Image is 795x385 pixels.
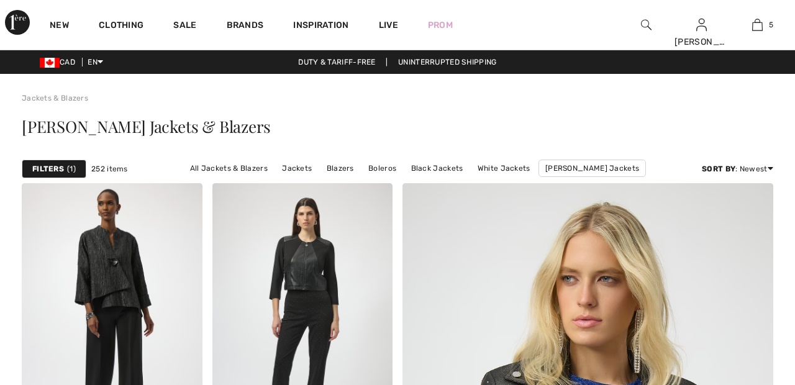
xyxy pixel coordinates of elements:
[702,165,735,173] strong: Sort By
[40,58,80,66] span: CAD
[99,20,143,33] a: Clothing
[50,20,69,33] a: New
[22,115,271,137] span: [PERSON_NAME] Jackets & Blazers
[347,177,421,193] a: [PERSON_NAME]
[5,10,30,35] img: 1ère Avenue
[471,160,537,176] a: White Jackets
[362,160,402,176] a: Boleros
[40,58,60,68] img: Canadian Dollar
[227,20,264,33] a: Brands
[752,17,763,32] img: My Bag
[696,17,707,32] img: My Info
[428,19,453,32] a: Prom
[696,19,707,30] a: Sign In
[173,20,196,33] a: Sale
[320,160,360,176] a: Blazers
[730,17,784,32] a: 5
[184,160,274,176] a: All Jackets & Blazers
[379,19,398,32] a: Live
[293,20,348,33] span: Inspiration
[88,58,103,66] span: EN
[22,94,88,102] a: Jackets & Blazers
[769,19,773,30] span: 5
[32,163,64,174] strong: Filters
[67,163,76,174] span: 1
[702,163,773,174] div: : Newest
[91,163,128,174] span: 252 items
[405,160,470,176] a: Black Jackets
[276,160,318,176] a: Jackets
[538,160,646,177] a: [PERSON_NAME] Jackets
[675,35,729,48] div: [PERSON_NAME]
[423,177,484,193] a: Blue Jackets
[641,17,652,32] img: search the website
